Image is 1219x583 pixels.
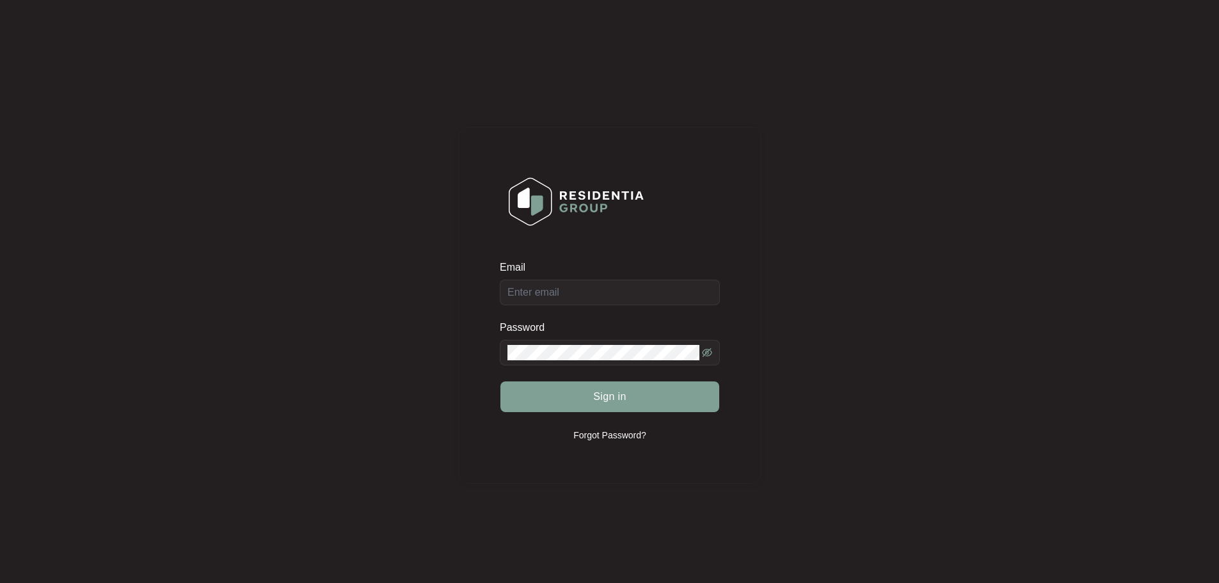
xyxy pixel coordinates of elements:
[500,280,720,305] input: Email
[500,261,534,274] label: Email
[573,429,646,442] p: Forgot Password?
[500,321,554,334] label: Password
[507,345,699,360] input: Password
[702,347,712,358] span: eye-invisible
[500,169,652,234] img: Login Logo
[500,381,719,412] button: Sign in
[593,389,626,404] span: Sign in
